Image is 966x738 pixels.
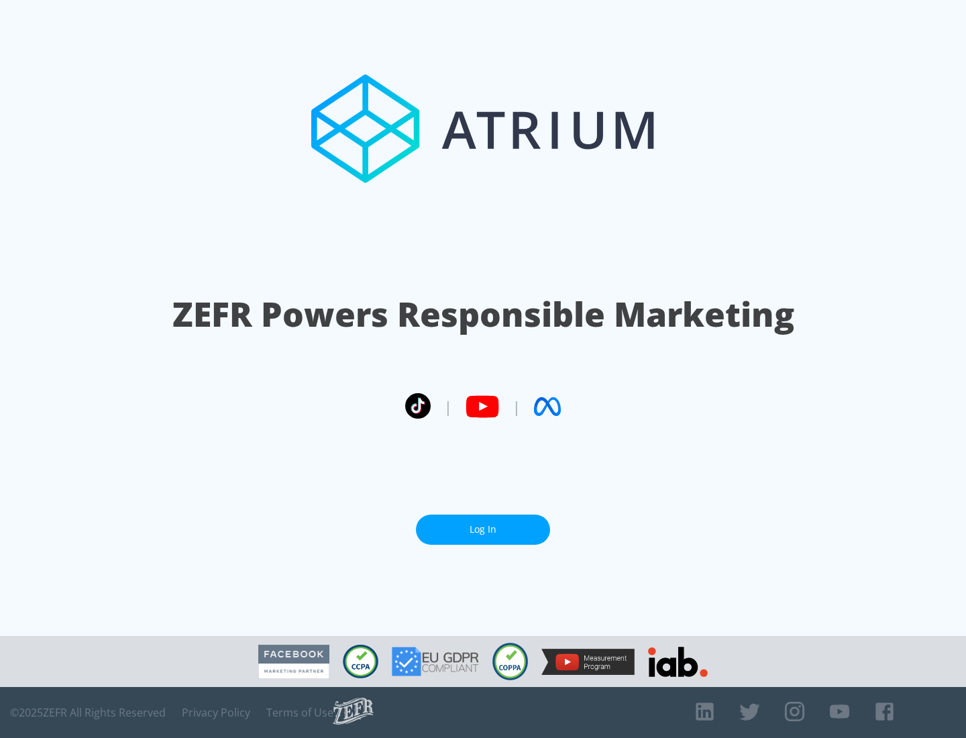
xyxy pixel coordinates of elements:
span: © 2025 ZEFR All Rights Reserved [10,706,166,719]
span: | [513,397,521,417]
img: GDPR Compliant [392,647,479,676]
img: IAB [648,647,708,677]
a: Privacy Policy [182,706,250,719]
a: Terms of Use [266,706,333,719]
a: Log In [416,515,550,545]
span: | [444,397,452,417]
img: COPPA Compliant [492,643,528,680]
img: CCPA Compliant [343,645,378,678]
h1: ZEFR Powers Responsible Marketing [172,291,794,337]
img: YouTube Measurement Program [541,649,635,675]
img: Facebook Marketing Partner [258,645,329,679]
